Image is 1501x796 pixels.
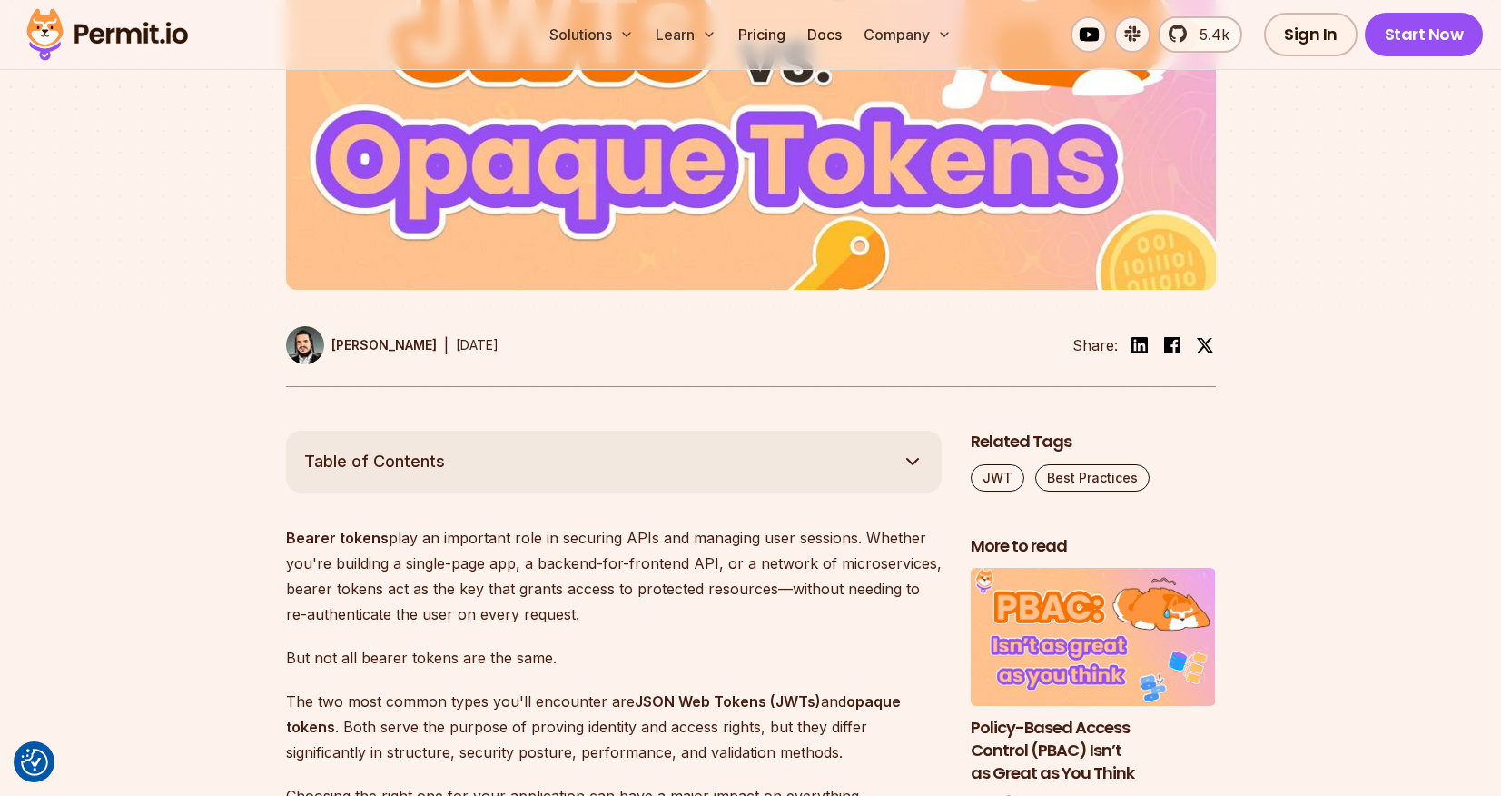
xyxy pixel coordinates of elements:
a: Start Now [1365,13,1484,56]
strong: Bearer tokens [286,529,389,547]
button: Solutions [542,16,641,53]
button: Company [856,16,959,53]
img: twitter [1196,336,1214,354]
img: linkedin [1129,334,1150,356]
a: JWT [971,464,1024,492]
div: | [444,334,449,356]
a: [PERSON_NAME] [286,326,437,364]
img: Gabriel L. Manor [286,326,324,364]
img: facebook [1161,334,1183,356]
li: Share: [1072,334,1118,356]
span: Table of Contents [304,449,445,474]
a: Pricing [731,16,793,53]
p: [PERSON_NAME] [331,336,437,354]
a: Policy-Based Access Control (PBAC) Isn’t as Great as You ThinkPolicy-Based Access Control (PBAC) ... [971,568,1216,784]
h3: Policy-Based Access Control (PBAC) Isn’t as Great as You Think [971,717,1216,784]
h2: More to read [971,535,1216,558]
p: The two most common types you'll encounter are and . Both serve the purpose of proving identity a... [286,689,942,765]
a: Best Practices [1035,464,1150,492]
span: 5.4k [1189,24,1229,45]
a: Docs [800,16,849,53]
p: play an important role in securing APIs and managing user sessions. Whether you're building a sin... [286,525,942,627]
strong: opaque tokens [286,692,901,736]
img: Policy-Based Access Control (PBAC) Isn’t as Great as You Think [971,568,1216,706]
time: [DATE] [456,337,499,353]
h2: Related Tags [971,431,1216,453]
p: But not all bearer tokens are the same. [286,645,942,671]
li: 3 of 3 [971,568,1216,784]
strong: JSON Web Tokens (JWTs) [635,692,821,711]
button: Learn [648,16,724,53]
img: Permit logo [18,4,196,65]
a: Sign In [1264,13,1358,56]
img: Revisit consent button [21,749,48,776]
button: Table of Contents [286,431,942,493]
a: 5.4k [1158,16,1242,53]
button: Consent Preferences [21,749,48,776]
